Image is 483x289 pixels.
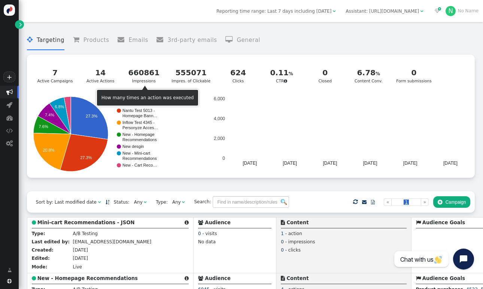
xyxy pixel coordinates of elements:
[6,140,13,146] span: 
[185,220,189,225] span: 
[32,231,45,236] b: Type:
[392,63,436,88] a: 0Form submissions
[122,108,155,113] text: Nantu Test 5013 -
[285,239,315,244] span: - impressions
[157,36,167,43] span: 
[213,196,289,208] input: Find in name/description/rules
[202,231,217,236] span: - visits
[32,276,36,281] span: 
[122,137,157,142] text: Recommendations
[39,124,48,129] text: 7.6%
[222,67,254,78] div: 624
[73,239,151,244] span: [EMAIL_ADDRESS][DOMAIN_NAME]
[171,67,210,78] div: 555071
[27,36,37,43] span: 
[262,63,301,88] a: 0.11CTR
[422,220,465,225] b: Audience Goals
[122,163,157,167] text: New - Cart Reco…
[285,247,301,253] span: - clicks
[36,199,97,206] div: Sort by: Last modified date
[185,276,189,281] span: 
[266,67,297,78] div: 0.11
[3,264,16,276] a: 
[101,94,194,101] div: How many times an action was executed
[333,9,336,13] span: 
[144,200,147,204] span: 
[281,247,284,253] span: 0
[73,30,109,50] li: Products
[122,156,157,161] text: Recommendations
[73,247,88,253] span: [DATE]
[31,97,207,171] svg: A chart.
[85,67,116,84] div: Active Actions
[118,30,148,50] li: Emails
[243,161,257,166] text: [DATE]
[73,36,83,43] span: 
[435,9,440,13] span: 
[205,276,231,281] b: Audience
[284,79,287,83] span: 
[81,63,121,88] a: 14Active Actions
[37,67,73,84] div: Active Campaigns
[15,20,24,29] a: 
[222,67,254,84] div: Clicks
[305,63,345,88] a: 0Closed
[446,8,479,13] a: NNo Name
[168,63,215,88] a: 555071Impres. of Clickable
[353,67,384,78] div: 6.78
[214,116,225,121] text: 4,000
[55,104,64,109] text: 6.8%
[98,200,101,204] span: 
[363,161,377,166] text: [DATE]
[151,199,168,206] span: Type:
[172,199,181,206] div: Any
[7,279,12,283] span: 
[216,9,331,14] span: Reporting time range: Last 7 days including [DATE]
[309,67,341,78] div: 0
[73,231,98,236] span: A/B Testing
[122,144,144,149] text: New desgin
[416,276,421,281] span: 
[106,200,109,205] a: 
[189,199,211,204] span: Search:
[396,67,432,84] div: Form submissions
[37,67,73,78] div: 7
[433,196,470,208] button: Campaign
[86,113,97,118] text: 27.3%
[396,67,432,78] div: 0
[281,276,285,281] span: 
[416,220,421,225] span: 
[309,67,341,84] div: Closed
[404,200,409,205] span: 1
[122,113,158,118] text: Homepage Bann…
[371,200,375,204] span: 
[281,199,287,205] img: icon_search.png
[124,63,164,88] a: 660861Impressions
[6,127,13,134] span: 
[218,63,258,88] a: 624Clicks
[128,67,160,78] div: 660861
[32,247,54,253] b: Created:
[106,200,109,204] span: Sorted in descending order
[37,276,138,281] b: New - Homepage Recommendations
[384,198,392,206] a: «
[198,220,203,225] span: 
[266,67,297,84] div: CTR
[283,161,297,166] text: [DATE]
[7,267,12,274] span: 
[286,220,309,225] b: Content
[353,198,358,206] span: 
[214,136,225,141] text: 2,000
[85,67,116,78] div: 14
[281,220,285,225] span: 
[33,63,77,88] a: 7Active Campaigns
[353,67,384,84] div: Content Conv.
[198,276,203,281] span: 
[281,231,284,236] span: 1
[421,198,429,206] a: »
[122,151,150,155] text: New - Mini-cart
[157,30,217,50] li: 3rd-party emails
[207,97,471,171] svg: A chart.
[403,161,417,166] text: [DATE]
